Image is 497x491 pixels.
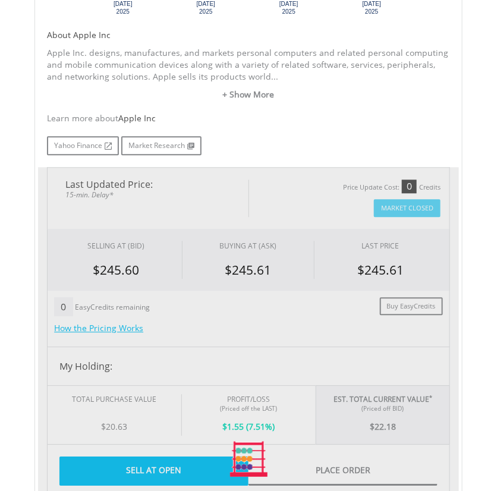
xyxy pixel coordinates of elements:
text: [DATE] 2025 [114,1,133,15]
div: Learn more about [47,112,450,124]
a: Yahoo Finance [47,136,119,155]
a: + Show More [47,89,450,100]
text: [DATE] 2025 [279,1,298,15]
text: [DATE] 2025 [197,1,216,15]
span: Apple Inc [118,112,156,124]
h5: About Apple Inc [47,29,450,41]
a: Market Research [121,136,202,155]
p: Apple Inc. designs, manufactures, and markets personal computers and related personal computing a... [47,47,450,83]
text: [DATE] 2025 [363,1,382,15]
